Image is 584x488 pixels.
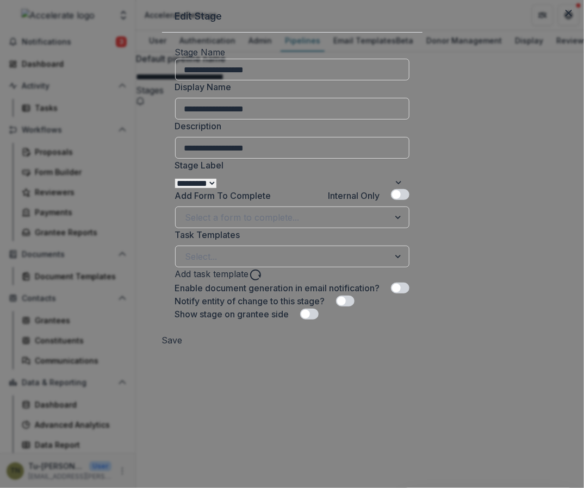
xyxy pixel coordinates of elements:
[175,47,226,58] label: Stage Name
[175,268,249,279] a: Add task template
[175,295,325,308] label: Notify entity of change to this stage?
[175,159,403,172] label: Stage Label
[175,120,403,133] label: Description
[175,80,403,93] label: Display Name
[328,189,380,202] label: Internal Only
[175,281,380,295] label: Enable document generation in email notification?
[162,334,183,347] button: Save
[175,228,403,241] label: Task Templates
[249,268,262,281] svg: reload
[175,308,289,321] label: Show stage on grantee side
[175,189,271,202] label: Add Form To Complete
[560,4,577,22] button: Close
